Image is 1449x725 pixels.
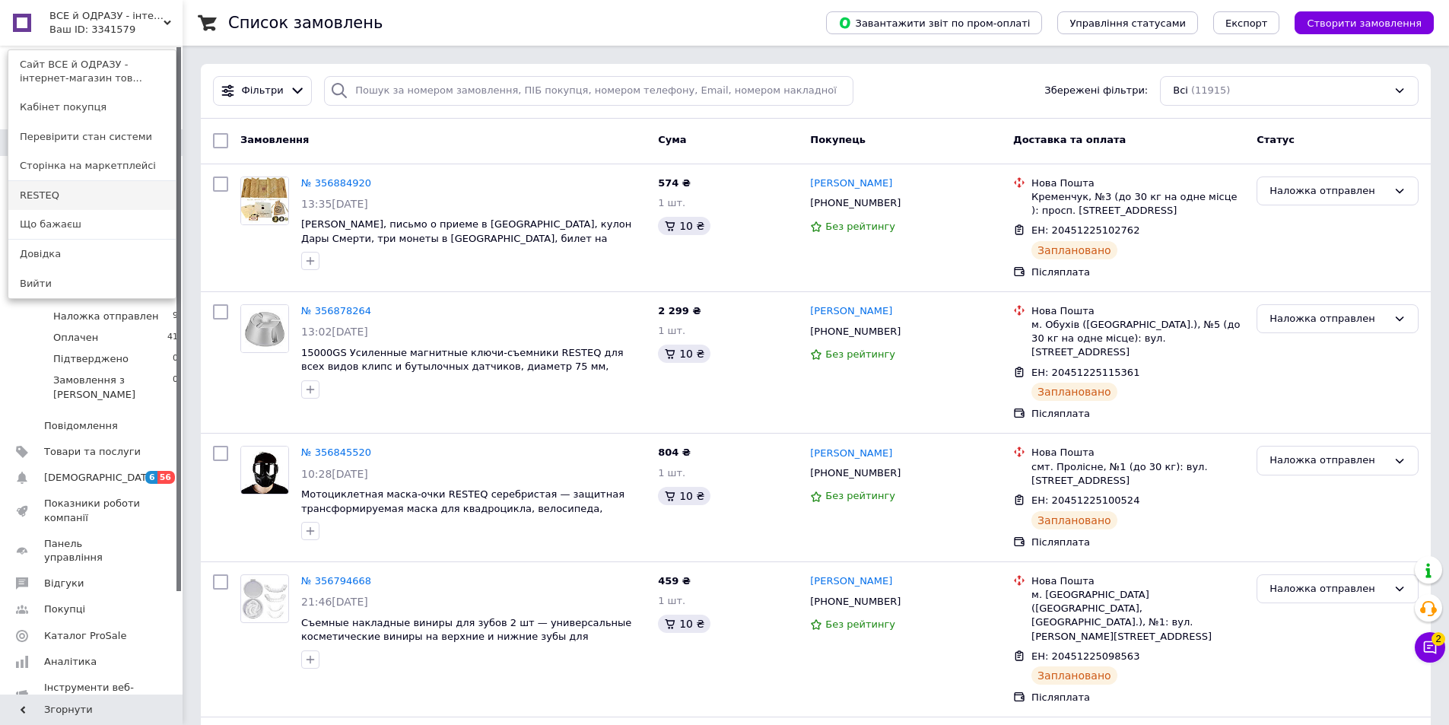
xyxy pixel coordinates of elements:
span: Каталог ProSale [44,629,126,643]
span: 1 шт. [658,197,685,208]
div: Нова Пошта [1031,574,1244,588]
span: Без рейтингу [825,221,895,232]
button: Експорт [1213,11,1280,34]
span: (11915) [1191,84,1231,96]
div: смт. Пролісне, №1 (до 30 кг): вул. [STREET_ADDRESS] [1031,460,1244,488]
a: Мотоциклетная маска-очки RESTEQ серебристая — защитная трансформируемая маска для квадроцикла, ве... [301,488,624,514]
span: Всі [1173,84,1188,98]
span: Створити замовлення [1307,17,1422,29]
span: ЕН: 20451225100524 [1031,494,1139,506]
span: Наложка отправлен [53,310,158,323]
span: Покупець [810,134,866,145]
a: Съемные накладные виниры для зубов 2 шт — универсальные косметические виниры на верхние и нижние ... [301,617,631,643]
span: ВСЕ й ОДРАЗУ - інтернет-магазин товарів для організації торгівлі, торговівельного обладнання [49,9,164,23]
div: Заплановано [1031,241,1117,259]
a: Вийти [8,269,176,298]
span: Без рейтингу [825,348,895,360]
a: Створити замовлення [1279,17,1434,28]
img: Фото товару [241,177,288,224]
div: Заплановано [1031,511,1117,529]
div: [PHONE_NUMBER] [807,592,904,612]
button: Завантажити звіт по пром-оплаті [826,11,1042,34]
div: Наложка отправлен [1269,311,1387,327]
span: Доставка та оплата [1013,134,1126,145]
span: Підтверджено [53,352,129,366]
span: 0 [173,374,178,401]
span: Покупці [44,603,85,616]
img: Фото товару [241,305,288,352]
div: 10 ₴ [658,487,710,505]
a: Сайт ВСЕ й ОДРАЗУ - інтернет-магазин тов... [8,50,176,93]
span: Без рейтингу [825,618,895,630]
a: Що бажаєш [8,210,176,239]
img: Фото товару [241,577,288,621]
a: Перевірити стан системи [8,122,176,151]
span: 1 шт. [658,467,685,479]
button: Чат з покупцем2 [1415,632,1445,663]
span: 6 [145,471,157,484]
a: 15000GS Усиленные магнитные ключи-съемники RESTEQ для всех видов клипс и бутылочных датчиков, диа... [301,347,624,373]
span: Повідомлення [44,419,118,433]
span: Фільтри [242,84,284,98]
div: Післяплата [1031,266,1244,279]
div: [PHONE_NUMBER] [807,463,904,483]
a: № 356878264 [301,305,371,316]
span: Панель управління [44,537,141,564]
span: Відгуки [44,577,84,590]
span: 1 шт. [658,595,685,606]
span: 9 [173,310,178,323]
a: Фото товару [240,304,289,353]
span: Замовлення [240,134,309,145]
span: Оплачен [53,331,98,345]
a: Кабінет покупця [8,93,176,122]
img: Фото товару [241,447,288,494]
span: 1 шт. [658,325,685,336]
div: Заплановано [1031,666,1117,685]
div: Післяплата [1031,691,1244,704]
span: Без рейтингу [825,490,895,501]
span: 56 [157,471,175,484]
span: ЕН: 20451225115361 [1031,367,1139,378]
div: Нова Пошта [1031,176,1244,190]
div: Наложка отправлен [1269,581,1387,597]
span: Показники роботи компанії [44,497,141,524]
span: 13:02[DATE] [301,326,368,338]
div: Післяплата [1031,536,1244,549]
a: RESTEQ [8,181,176,210]
button: Управління статусами [1057,11,1198,34]
a: Фото товару [240,446,289,494]
span: Товари та послуги [44,445,141,459]
span: [DEMOGRAPHIC_DATA] [44,471,157,485]
span: 2 [1432,632,1445,646]
span: 13:35[DATE] [301,198,368,210]
span: Управління статусами [1069,17,1186,29]
a: Фото товару [240,176,289,225]
span: 459 ₴ [658,575,691,587]
span: Інструменти веб-майстра та SEO [44,681,141,708]
span: 0 [173,352,178,366]
div: м. [GEOGRAPHIC_DATA] ([GEOGRAPHIC_DATA], [GEOGRAPHIC_DATA].), №1: вул. [PERSON_NAME][STREET_ADDRESS] [1031,588,1244,644]
div: Післяплата [1031,407,1244,421]
span: 574 ₴ [658,177,691,189]
span: Аналітика [44,655,97,669]
a: № 356794668 [301,575,371,587]
h1: Список замовлень [228,14,383,32]
span: 804 ₴ [658,447,691,458]
a: [PERSON_NAME] [810,447,892,461]
div: Наложка отправлен [1269,453,1387,469]
a: [PERSON_NAME], письмо о приеме в [GEOGRAPHIC_DATA], кулон Дары Смерти, три монеты в [GEOGRAPHIC_D... [301,218,631,258]
span: 21:46[DATE] [301,596,368,608]
div: 10 ₴ [658,615,710,633]
div: Наложка отправлен [1269,183,1387,199]
div: Нова Пошта [1031,304,1244,318]
span: Завантажити звіт по пром-оплаті [838,16,1030,30]
span: Збережені фільтри: [1044,84,1148,98]
span: 2 299 ₴ [658,305,701,316]
div: Ваш ID: 3341579 [49,23,113,37]
a: [PERSON_NAME] [810,176,892,191]
span: 41 [167,331,178,345]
